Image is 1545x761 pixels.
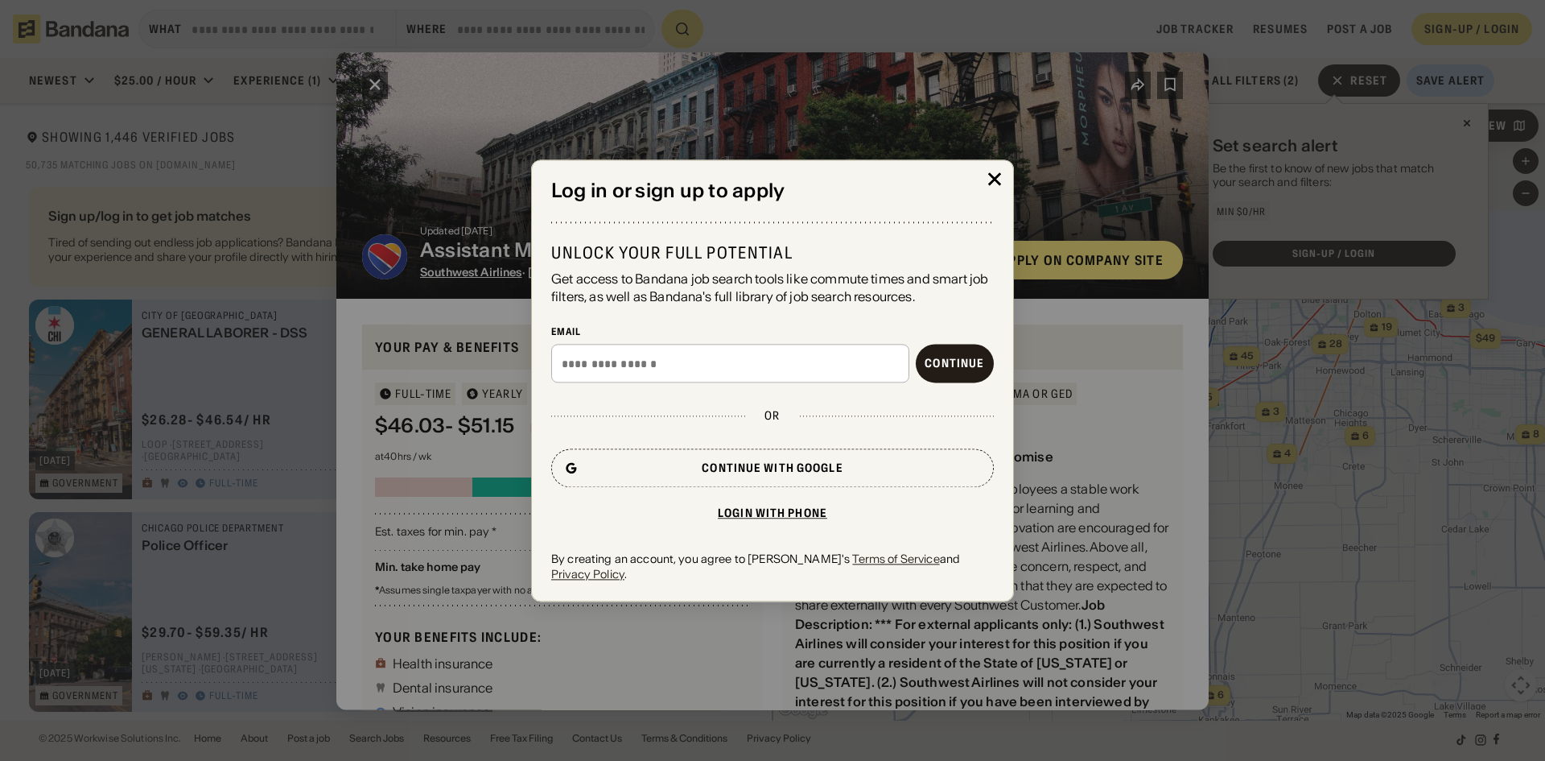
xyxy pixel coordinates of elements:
[764,409,780,424] div: or
[852,552,939,567] a: Terms of Service
[718,508,827,519] div: Login with phone
[551,567,624,581] a: Privacy Policy
[551,325,994,338] div: Email
[551,180,994,203] div: Log in or sign up to apply
[925,358,984,370] div: Continue
[551,242,994,263] div: Unlock your full potential
[551,270,994,306] div: Get access to Bandana job search tools like commute times and smart job filters, as well as Banda...
[551,552,994,581] div: By creating an account, you agree to [PERSON_NAME]'s and .
[702,463,843,474] div: Continue with Google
